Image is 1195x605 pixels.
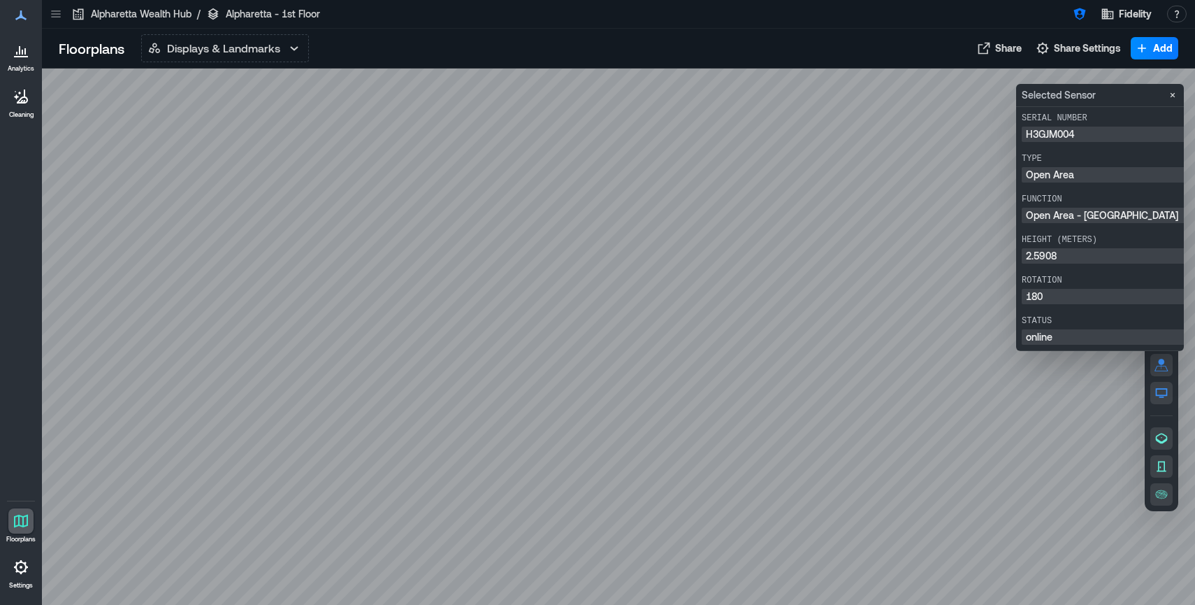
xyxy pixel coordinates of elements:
[226,7,320,21] p: Alpharetta - 1st Floor
[9,581,33,590] p: Settings
[1164,87,1181,104] button: Close
[59,38,124,58] p: Floorplans
[1031,37,1125,59] button: Share Settings
[197,7,201,21] p: /
[141,34,309,62] button: Displays & Landmarks
[1119,7,1152,21] span: Fidelity
[9,111,34,119] p: Cleaning
[167,40,280,57] p: Displays & Landmarks
[3,80,38,123] a: Cleaning
[1022,90,1096,100] p: Selected Sensor
[995,41,1022,55] span: Share
[3,34,38,77] a: Analytics
[4,550,38,594] a: Settings
[1096,3,1156,25] button: Fidelity
[1131,37,1178,59] button: Add
[8,64,34,73] p: Analytics
[6,535,36,543] p: Floorplans
[1054,41,1121,55] span: Share Settings
[91,7,191,21] p: Alpharetta Wealth Hub
[2,504,40,548] a: Floorplans
[973,37,1026,59] button: Share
